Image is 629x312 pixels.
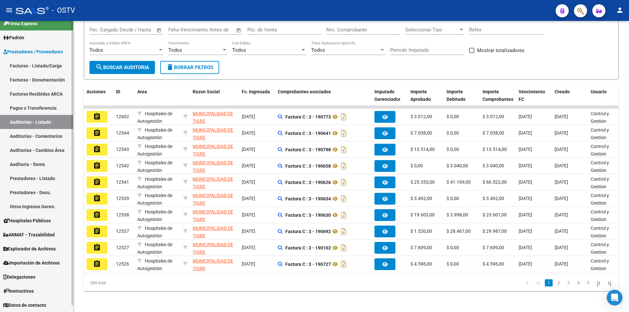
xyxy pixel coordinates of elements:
span: $ 0,00 [447,147,459,152]
span: [DATE] [555,130,568,136]
i: Descargar documento [339,193,348,204]
span: Seleccionar Tipo [405,27,458,33]
strong: Factura C : 3 - 190727 [285,262,331,267]
span: $ 66.522,00 [483,179,507,185]
span: [DATE] [555,196,568,201]
span: 12538 [116,212,129,217]
span: Control y Gestion Hospitales Públicos (OSTV) [591,144,612,179]
span: Fc. Ingresada [242,89,270,94]
a: go to previous page [534,279,543,286]
datatable-header-cell: Acciones [84,85,113,114]
button: Open calendar [156,27,163,34]
span: $ 19.603,00 [410,212,435,217]
span: $ 41.169,00 [447,179,471,185]
strong: Factura C : 3 - 190641 [285,131,331,136]
span: Hospitales de Autogestión [137,111,172,124]
mat-icon: assignment [93,244,101,251]
span: $ 0,00 [447,245,459,250]
div: - 30999284899 [193,208,237,222]
datatable-header-cell: Comprobantes asociados [275,85,372,114]
span: Importe Comprobantes [483,89,513,102]
datatable-header-cell: ID [113,85,135,114]
span: [DATE] [519,130,532,136]
span: [DATE] [555,163,568,168]
span: Hospitales de Autogestión [137,242,172,255]
span: [DATE] [519,196,532,201]
span: Vencimiento FC [519,89,545,102]
i: Descargar documento [339,243,348,253]
span: Hospitales de Autogestión [137,226,172,238]
mat-icon: delete [166,63,174,71]
span: [DATE] [519,179,532,185]
strong: Factura C : 3 - 190773 [285,114,331,119]
datatable-header-cell: Razon Social [190,85,239,114]
span: [DATE] [242,179,255,185]
mat-icon: assignment [93,162,101,170]
mat-icon: assignment [93,211,101,219]
span: Hospitales de Autogestión [137,176,172,189]
span: Acciones [86,89,105,94]
span: [DATE] [519,147,532,152]
strong: Factura C : 3 - 190658 [285,163,331,169]
div: Open Intercom Messenger [607,290,622,305]
span: Hospitales de Autogestión [137,160,172,173]
span: MUNICIPALIDAD DE TIGRE [193,226,233,238]
span: $ 3.492,00 [483,196,504,201]
span: $ 3.040,00 [483,163,504,168]
span: Control y Gestion Hospitales Públicos (OSTV) [591,160,612,195]
datatable-header-cell: Creado [552,85,588,114]
span: 12602 [116,114,129,119]
span: Hospitales de Autogestión [137,258,172,271]
span: [DATE] [519,245,532,250]
span: Firma Express [3,20,37,27]
span: MUNICIPALIDAD DE TIGRE [193,242,233,255]
mat-icon: assignment [93,260,101,268]
span: 12543 [116,147,129,152]
span: $ 7.038,00 [410,130,432,136]
span: ID [116,89,120,94]
span: $ 0,00 [410,163,423,168]
span: $ 25.353,00 [410,179,435,185]
span: $ 0,00 [447,196,459,201]
span: 12537 [116,229,129,234]
span: Creado [555,89,570,94]
span: Control y Gestion Hospitales Públicos (OSTV) [591,226,612,261]
span: [DATE] [242,130,255,136]
a: 5 [584,279,592,286]
span: Control y Gestion Hospitales Públicos (OSTV) [591,258,612,293]
span: Comprobantes asociados [278,89,331,94]
div: - 30999284899 [193,126,237,140]
span: $ 0,00 [447,130,459,136]
div: - 30999284899 [193,257,237,271]
a: 2 [555,279,562,286]
datatable-header-cell: Imputado Gerenciador [372,85,408,114]
mat-icon: search [95,63,103,71]
span: $ 29.987,00 [483,229,507,234]
i: Descargar documento [339,210,348,220]
span: Todos [232,47,246,53]
span: Todos [89,47,103,53]
div: - 30999284899 [193,175,237,189]
div: - 30999284899 [193,241,237,255]
span: Prestadores / Proveedores [3,48,63,55]
span: Imputado Gerenciador [374,89,400,102]
span: Delegaciones [3,273,35,281]
i: Descargar documento [339,128,348,138]
span: [DATE] [242,261,255,266]
span: MUNICIPALIDAD DE TIGRE [193,160,233,173]
span: 12542 [116,163,129,168]
span: MUNICIPALIDAD DE TIGRE [193,258,233,271]
span: 12544 [116,130,129,136]
span: Borrar Filtros [166,64,213,70]
li: page 2 [554,277,563,288]
strong: Factura C : 3 - 190798 [285,147,331,152]
span: [DATE] [242,196,255,201]
span: Explorador de Archivos [3,245,56,252]
strong: Factura C : 3 - 190692 [285,229,331,234]
span: Mostrar totalizadores [477,46,524,54]
span: Hospitales de Autogestión [137,193,172,206]
span: Razon Social [193,89,220,94]
span: $ 3.040,00 [447,163,468,168]
span: MUNICIPALIDAD DE TIGRE [193,144,233,156]
span: [DATE] [519,212,532,217]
